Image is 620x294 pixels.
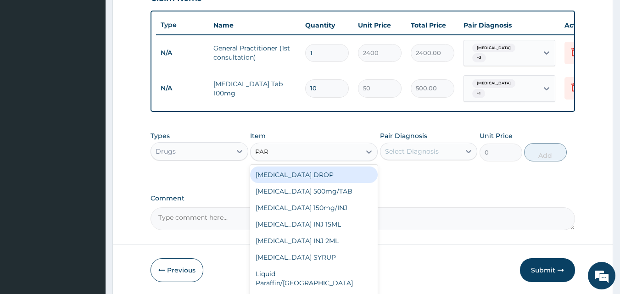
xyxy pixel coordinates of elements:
[385,147,439,156] div: Select Diagnosis
[17,46,37,69] img: d_794563401_company_1708531726252_794563401
[209,16,301,34] th: Name
[209,39,301,67] td: General Practitioner (1st consultation)
[524,143,567,161] button: Add
[520,258,575,282] button: Submit
[250,183,378,200] div: [MEDICAL_DATA] 500mg/TAB
[250,233,378,249] div: [MEDICAL_DATA] INJ 2ML
[406,16,459,34] th: Total Price
[151,194,575,202] label: Comment
[472,89,485,98] span: + 1
[48,51,154,63] div: Chat with us now
[5,196,175,228] textarea: Type your message and hit 'Enter'
[250,216,378,233] div: [MEDICAL_DATA] INJ 15ML
[151,5,173,27] div: Minimize live chat window
[459,16,560,34] th: Pair Diagnosis
[156,147,176,156] div: Drugs
[560,16,606,34] th: Actions
[301,16,353,34] th: Quantity
[209,75,301,102] td: [MEDICAL_DATA] Tab 100mg
[156,80,209,97] td: N/A
[353,16,406,34] th: Unit Price
[151,132,170,140] label: Types
[250,266,378,291] div: Liquid Paraffin/[GEOGRAPHIC_DATA]
[380,131,427,140] label: Pair Diagnosis
[250,131,266,140] label: Item
[472,44,515,53] span: [MEDICAL_DATA]
[250,249,378,266] div: [MEDICAL_DATA] SYRUP
[156,44,209,61] td: N/A
[250,166,378,183] div: [MEDICAL_DATA] DROP
[156,17,209,33] th: Type
[480,131,513,140] label: Unit Price
[53,89,127,181] span: We're online!
[472,53,486,62] span: + 3
[250,200,378,216] div: [MEDICAL_DATA] 150mg/INJ
[151,258,203,282] button: Previous
[472,79,515,88] span: [MEDICAL_DATA]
